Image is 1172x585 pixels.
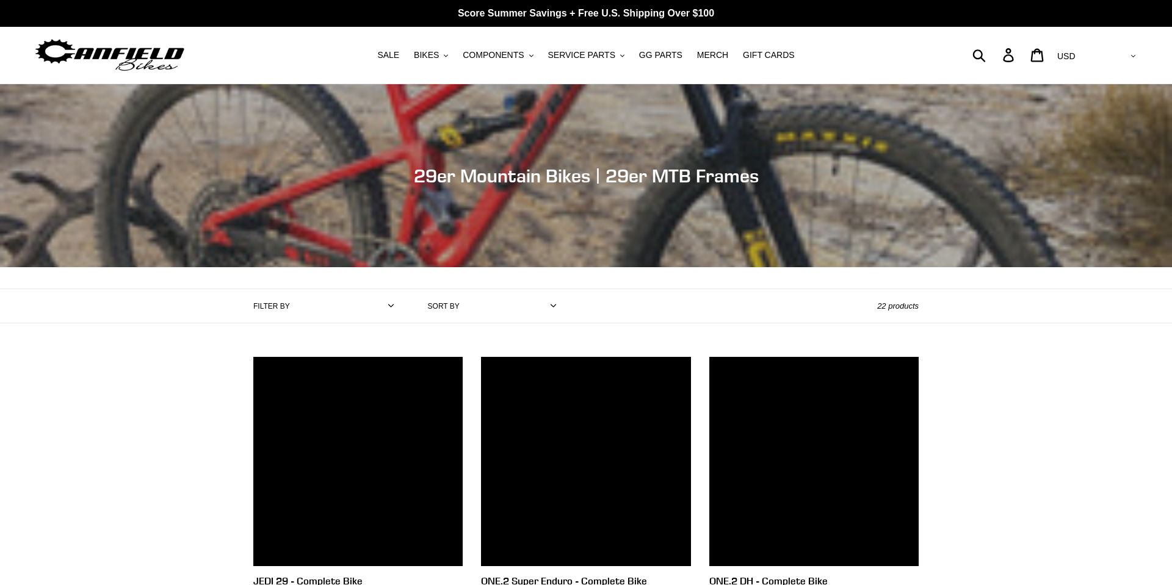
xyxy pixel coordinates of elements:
span: 29er Mountain Bikes | 29er MTB Frames [414,165,759,187]
button: BIKES [408,47,454,63]
span: GG PARTS [639,50,682,60]
label: Sort by [428,301,460,312]
button: COMPONENTS [457,47,539,63]
span: GIFT CARDS [743,50,795,60]
a: SALE [371,47,405,63]
img: Canfield Bikes [34,36,186,74]
span: MERCH [697,50,728,60]
span: SERVICE PARTS [548,50,615,60]
span: SALE [377,50,399,60]
span: BIKES [414,50,439,60]
button: SERVICE PARTS [541,47,630,63]
a: GIFT CARDS [737,47,801,63]
label: Filter by [253,301,290,312]
span: COMPONENTS [463,50,524,60]
span: 22 products [877,301,919,310]
input: Search [979,41,1010,68]
a: GG PARTS [633,47,689,63]
a: MERCH [691,47,734,63]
